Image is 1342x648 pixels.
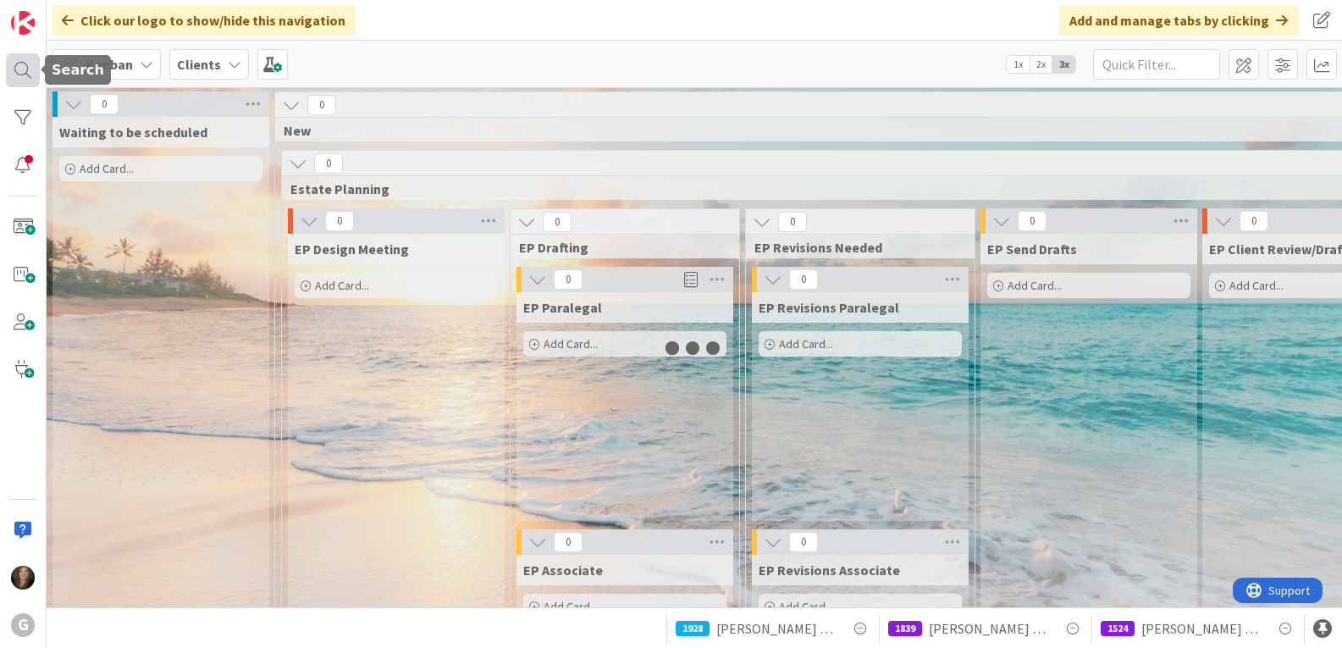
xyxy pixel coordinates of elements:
[759,562,900,579] span: EP Revisions Associate
[754,239,953,256] span: EP Revisions Needed
[1008,278,1062,293] span: Add Card...
[36,3,77,23] span: Support
[779,336,833,352] span: Add Card...
[1059,5,1298,36] div: Add and manage tabs by clicking
[888,621,922,636] div: 1839
[52,62,104,78] h5: Search
[544,599,598,614] span: Add Card...
[759,299,899,316] span: EP Revisions Paralegal
[544,336,598,352] span: Add Card...
[779,599,833,614] span: Add Card...
[789,532,818,552] span: 0
[1030,56,1052,73] span: 2x
[929,618,1049,639] span: [PERSON_NAME] - Drafting [PERSON_NAME] > [PERSON_NAME]
[1007,56,1030,73] span: 1x
[1052,56,1075,73] span: 3x
[523,562,603,579] span: EP Associate
[1093,49,1220,80] input: Quick Filter...
[307,95,336,115] span: 0
[177,56,221,73] b: Clients
[80,161,134,176] span: Add Card...
[1240,211,1268,231] span: 0
[59,124,207,141] span: Waiting to be scheduled
[90,94,119,114] span: 0
[523,299,602,316] span: EP Paralegal
[519,239,718,256] span: EP Drafting
[778,212,807,232] span: 0
[554,532,583,552] span: 0
[11,11,35,35] img: Visit kanbanzone.com
[554,269,583,290] span: 0
[295,241,409,258] span: EP Design Meeting
[716,618,837,639] span: [PERSON_NAME] - Rec'd Signed EL [DATE]; Call Scheduled with [PERSON_NAME] on [DATE]; Drafts [PERS...
[314,153,343,174] span: 0
[543,212,572,232] span: 0
[86,54,133,75] span: Kanban
[1229,278,1284,293] span: Add Card...
[987,241,1077,258] span: EP Send Drafts
[11,613,35,637] div: G
[789,269,818,290] span: 0
[52,5,356,36] div: Click our logo to show/hide this navigation
[676,621,710,636] div: 1928
[315,278,369,293] span: Add Card...
[325,211,354,231] span: 0
[11,566,35,590] img: SB
[1018,211,1047,231] span: 0
[1141,618,1262,639] span: [PERSON_NAME] and [PERSON_NAME]: Initial on 2/14 w/ [PERSON_NAME]: Design Mtg on 3/25: Drafts [PE...
[1101,621,1135,636] div: 1524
